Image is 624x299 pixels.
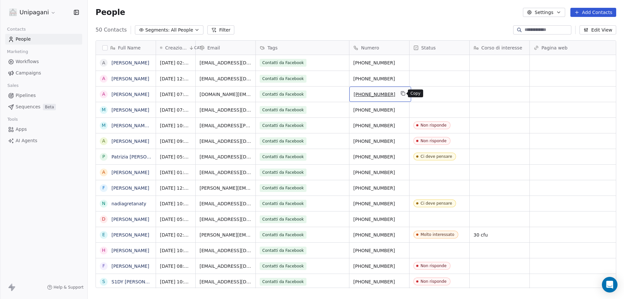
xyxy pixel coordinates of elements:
a: S1DY [PERSON_NAME] [111,279,162,284]
span: Campaigns [16,70,41,76]
span: Workflows [16,58,39,65]
span: Email [207,45,220,51]
span: [PHONE_NUMBER] [353,138,405,144]
a: [PERSON_NAME] [111,232,149,238]
span: [DATE] 02:56 PM [160,60,191,66]
div: A [102,169,105,176]
span: [DATE] 10:06 PM [160,247,191,254]
span: Contatti da Facebook [260,247,306,254]
button: Add Contacts [570,8,616,17]
a: Workflows [5,56,82,67]
div: A [102,91,105,98]
span: Pagina web [541,45,567,51]
span: People [96,7,125,17]
div: Open Intercom Messenger [602,277,617,292]
a: nadiagretanaty [111,201,146,206]
span: Beta [43,104,56,110]
img: logo%20unipagani.png [9,8,17,16]
span: Contacts [4,24,29,34]
a: AI Agents [5,135,82,146]
div: A [102,75,105,82]
a: [PERSON_NAME] [111,76,149,81]
a: SequencesBeta [5,102,82,112]
span: [DATE] 09:56 PM [160,138,191,144]
div: Non risponde [421,139,447,143]
span: [DATE] 12:36 AM [160,185,191,191]
div: E [102,231,105,238]
span: Contatti da Facebook [260,153,306,161]
span: AI Agents [16,137,37,144]
span: Help & Support [54,285,84,290]
button: Settings [523,8,565,17]
div: n [102,200,105,207]
div: Numero [349,41,409,55]
span: Contatti da Facebook [260,278,306,286]
p: Copy [410,91,421,96]
div: Non risponde [421,279,447,284]
span: Tags [267,45,278,51]
span: Corso di interesse [481,45,522,51]
span: Contatti da Facebook [260,184,306,192]
div: Ci deve pensare [421,154,452,159]
span: [PHONE_NUMBER] [353,232,405,238]
span: [PERSON_NAME][EMAIL_ADDRESS][PERSON_NAME][DOMAIN_NAME] [200,185,252,191]
span: Creazione contatto [165,45,188,51]
div: Molto interessato [421,232,454,237]
span: [PHONE_NUMBER] [353,60,405,66]
span: [DATE] 07:56 AM [160,91,191,98]
span: [PHONE_NUMBER] [353,200,405,207]
span: Contatti da Facebook [260,75,306,83]
div: Non risponde [421,264,447,268]
div: A [102,60,105,66]
span: Contatti da Facebook [260,231,306,239]
span: [EMAIL_ADDRESS][DOMAIN_NAME] [200,263,252,269]
span: 30 cfu [474,232,526,238]
span: [DATE] 10:36 PM [160,279,191,285]
div: Creazione contattoCAT [156,41,195,55]
a: [PERSON_NAME] [111,107,149,113]
div: Non risponde [421,123,447,128]
span: [DATE] 12:26 PM [160,75,191,82]
span: [PHONE_NUMBER] [353,247,405,254]
span: [EMAIL_ADDRESS][DOMAIN_NAME] [200,154,252,160]
div: F [102,263,105,269]
span: [EMAIL_ADDRESS][DOMAIN_NAME] [200,216,252,223]
span: [PHONE_NUMBER] [354,91,395,98]
div: M [102,122,106,129]
a: Patrizia [PERSON_NAME] [PERSON_NAME] [111,154,207,159]
div: grid [96,55,156,288]
span: Full Name [118,45,141,51]
span: Contatti da Facebook [260,262,306,270]
div: H [102,247,106,254]
div: Corso di interesse [470,41,529,55]
a: [PERSON_NAME] [111,139,149,144]
span: [EMAIL_ADDRESS][DOMAIN_NAME] [200,107,252,113]
div: S [102,278,105,285]
div: Ci deve pensare [421,201,452,206]
button: Edit View [579,25,616,34]
button: Unipagani [8,7,57,18]
span: [PHONE_NUMBER] [353,279,405,285]
span: Tools [5,115,20,124]
span: Contatti da Facebook [260,122,306,129]
a: [PERSON_NAME] [111,248,149,253]
div: Email [196,41,255,55]
div: Status [409,41,469,55]
span: Unipagani [19,8,49,17]
span: Contatti da Facebook [260,215,306,223]
span: Contatti da Facebook [260,169,306,176]
span: [PHONE_NUMBER] [353,107,405,113]
span: [DATE] 05:27 PM [160,154,191,160]
span: [DATE] 10:56 AM [160,122,191,129]
span: [PHONE_NUMBER] [353,122,405,129]
span: [PHONE_NUMBER] [353,185,405,191]
span: [PERSON_NAME][EMAIL_ADDRESS][DOMAIN_NAME] [200,232,252,238]
span: [DOMAIN_NAME][EMAIL_ADDRESS][DOMAIN_NAME] [200,91,252,98]
a: [PERSON_NAME] [111,60,149,65]
div: D [102,216,106,223]
a: [PERSON_NAME] [111,264,149,269]
div: A [102,138,105,144]
span: All People [171,27,193,34]
span: [EMAIL_ADDRESS][DOMAIN_NAME] [200,138,252,144]
span: People [16,36,31,43]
